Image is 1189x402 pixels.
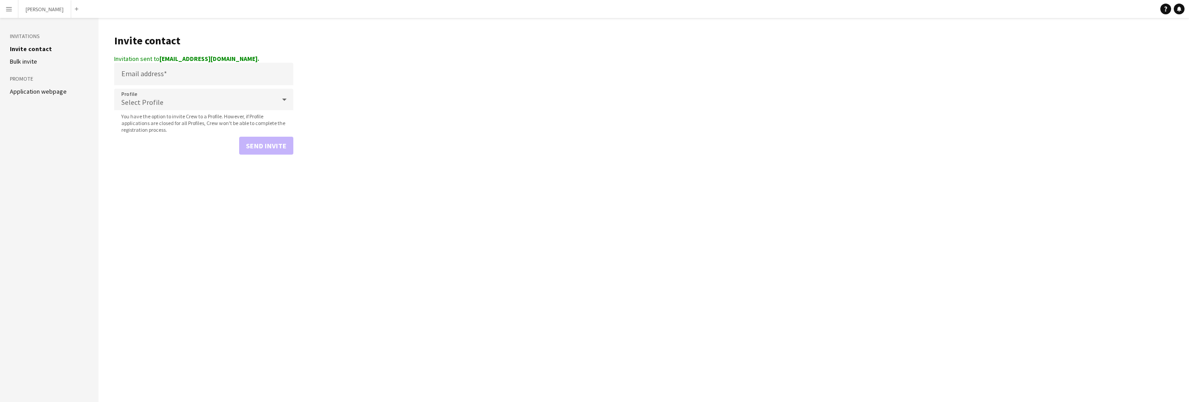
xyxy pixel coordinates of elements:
span: Select Profile [121,98,163,107]
h3: Invitations [10,32,89,40]
h1: Invite contact [114,34,293,48]
span: You have the option to invite Crew to a Profile. However, if Profile applications are closed for ... [114,113,293,133]
a: Application webpage [10,87,67,95]
h3: Promote [10,75,89,83]
a: Invite contact [10,45,52,53]
a: Bulk invite [10,57,37,65]
div: Invitation sent to [114,55,293,63]
strong: [EMAIL_ADDRESS][DOMAIN_NAME]. [159,55,259,63]
button: [PERSON_NAME] [18,0,71,18]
